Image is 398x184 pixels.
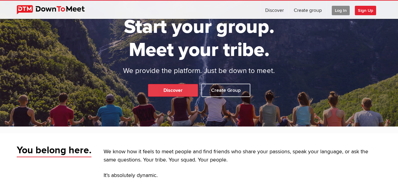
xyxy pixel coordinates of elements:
a: Discover [148,84,198,97]
p: It’s absolutely dynamic. [104,172,381,180]
a: Log In [327,1,355,19]
h1: Start your group. Meet your tribe. [100,15,298,62]
a: Sign Up [355,1,381,19]
img: DownToMeet [17,5,94,14]
span: Sign Up [355,6,376,15]
a: Discover [260,1,289,19]
span: You belong here. [17,144,91,158]
a: Create Group [201,84,250,97]
p: We know how it feels to meet people and find friends who share your passions, speak your language... [104,148,381,164]
a: Create group [289,1,327,19]
span: Log In [332,6,350,15]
